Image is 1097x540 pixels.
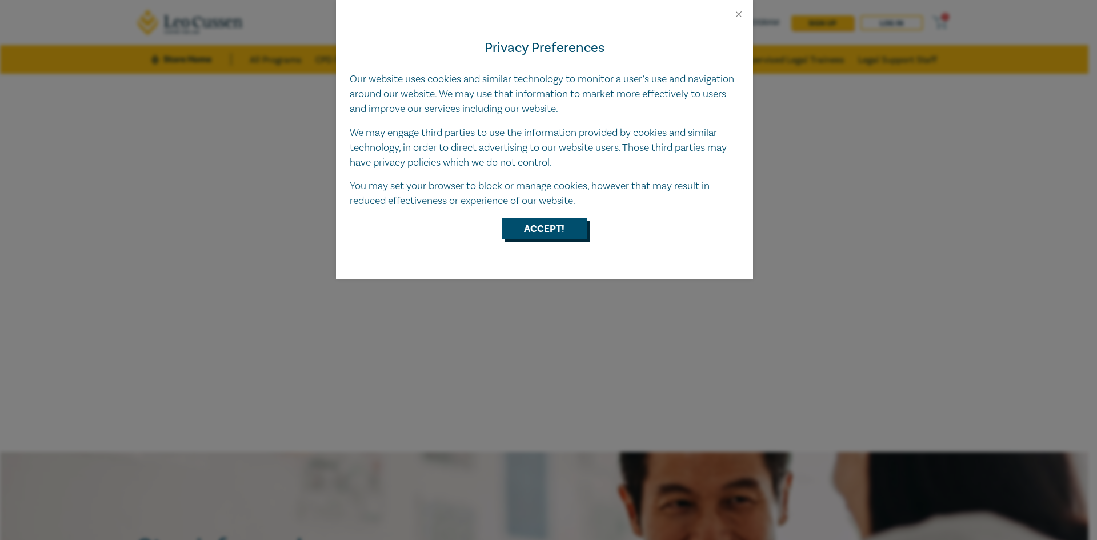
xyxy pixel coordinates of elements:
button: Close [734,9,744,19]
p: Our website uses cookies and similar technology to monitor a user’s use and navigation around our... [350,72,739,117]
button: Accept! [502,218,587,239]
p: We may engage third parties to use the information provided by cookies and similar technology, in... [350,126,739,170]
h4: Privacy Preferences [350,38,739,58]
p: You may set your browser to block or manage cookies, however that may result in reduced effective... [350,179,739,209]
